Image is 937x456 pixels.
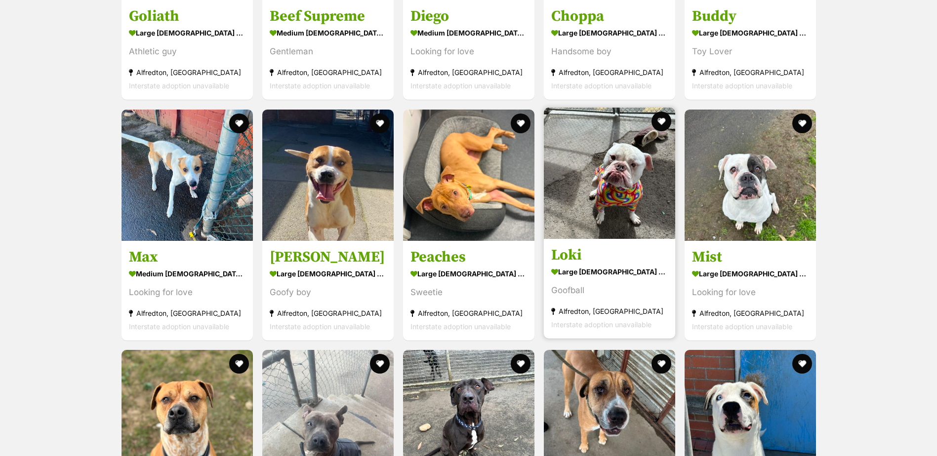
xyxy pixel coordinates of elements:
[692,26,809,40] div: large [DEMOGRAPHIC_DATA] Dog
[544,108,675,239] img: Loki
[129,286,245,299] div: Looking for love
[692,66,809,79] div: Alfredton, [GEOGRAPHIC_DATA]
[692,45,809,59] div: Toy Lover
[270,322,370,331] span: Interstate adoption unavailable
[410,266,527,281] div: large [DEMOGRAPHIC_DATA] Dog
[403,110,534,241] img: Peaches
[122,240,253,341] a: Max medium [DEMOGRAPHIC_DATA] Dog Looking for love Alfredton, [GEOGRAPHIC_DATA] Interstate adopti...
[410,248,527,266] h3: Peaches
[270,66,386,79] div: Alfredton, [GEOGRAPHIC_DATA]
[370,354,390,374] button: favourite
[551,66,668,79] div: Alfredton, [GEOGRAPHIC_DATA]
[270,82,370,90] span: Interstate adoption unavailable
[270,26,386,40] div: medium [DEMOGRAPHIC_DATA] Dog
[403,240,534,341] a: Peaches large [DEMOGRAPHIC_DATA] Dog Sweetie Alfredton, [GEOGRAPHIC_DATA] Interstate adoption una...
[129,82,229,90] span: Interstate adoption unavailable
[270,45,386,59] div: Gentleman
[410,66,527,79] div: Alfredton, [GEOGRAPHIC_DATA]
[685,240,816,341] a: Mist large [DEMOGRAPHIC_DATA] Dog Looking for love Alfredton, [GEOGRAPHIC_DATA] Interstate adopti...
[551,7,668,26] h3: Choppa
[129,66,245,79] div: Alfredton, [GEOGRAPHIC_DATA]
[685,110,816,241] img: Mist
[551,265,668,279] div: large [DEMOGRAPHIC_DATA] Dog
[129,248,245,266] h3: Max
[410,45,527,59] div: Looking for love
[551,45,668,59] div: Handsome boy
[262,110,394,241] img: Jake
[129,322,229,331] span: Interstate adoption unavailable
[262,240,394,341] a: [PERSON_NAME] large [DEMOGRAPHIC_DATA] Dog Goofy boy Alfredton, [GEOGRAPHIC_DATA] Interstate adop...
[129,266,245,281] div: medium [DEMOGRAPHIC_DATA] Dog
[229,114,249,133] button: favourite
[129,45,245,59] div: Athletic guy
[511,114,530,133] button: favourite
[692,322,792,331] span: Interstate adoption unavailable
[551,26,668,40] div: large [DEMOGRAPHIC_DATA] Dog
[270,286,386,299] div: Goofy boy
[692,266,809,281] div: large [DEMOGRAPHIC_DATA] Dog
[544,238,675,339] a: Loki large [DEMOGRAPHIC_DATA] Dog Goofball Alfredton, [GEOGRAPHIC_DATA] Interstate adoption unava...
[652,354,671,374] button: favourite
[511,354,530,374] button: favourite
[410,26,527,40] div: medium [DEMOGRAPHIC_DATA] Dog
[129,26,245,40] div: large [DEMOGRAPHIC_DATA] Dog
[270,7,386,26] h3: Beef Supreme
[692,82,792,90] span: Interstate adoption unavailable
[229,354,249,374] button: favourite
[551,82,652,90] span: Interstate adoption unavailable
[270,306,386,320] div: Alfredton, [GEOGRAPHIC_DATA]
[410,306,527,320] div: Alfredton, [GEOGRAPHIC_DATA]
[692,248,809,266] h3: Mist
[270,266,386,281] div: large [DEMOGRAPHIC_DATA] Dog
[410,286,527,299] div: Sweetie
[692,7,809,26] h3: Buddy
[410,322,511,331] span: Interstate adoption unavailable
[792,114,812,133] button: favourite
[692,306,809,320] div: Alfredton, [GEOGRAPHIC_DATA]
[692,286,809,299] div: Looking for love
[410,7,527,26] h3: Diego
[792,354,812,374] button: favourite
[551,304,668,318] div: Alfredton, [GEOGRAPHIC_DATA]
[551,284,668,297] div: Goofball
[551,246,668,265] h3: Loki
[122,110,253,241] img: Max
[129,7,245,26] h3: Goliath
[652,112,671,131] button: favourite
[270,248,386,266] h3: [PERSON_NAME]
[370,114,390,133] button: favourite
[129,306,245,320] div: Alfredton, [GEOGRAPHIC_DATA]
[410,82,511,90] span: Interstate adoption unavailable
[551,320,652,329] span: Interstate adoption unavailable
